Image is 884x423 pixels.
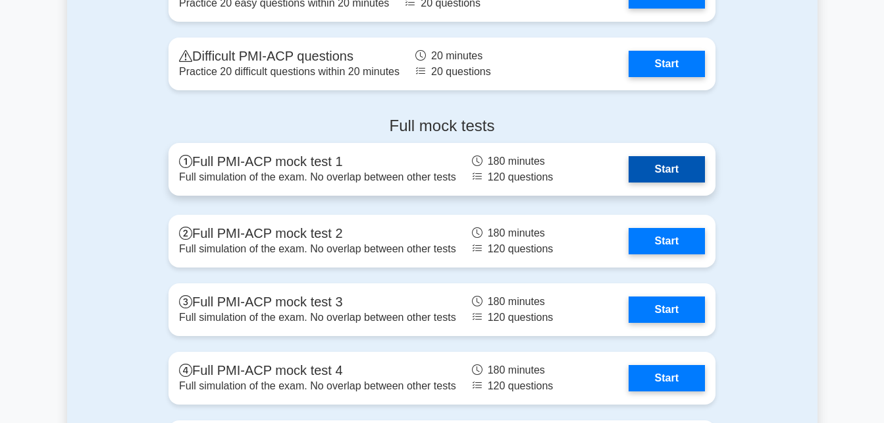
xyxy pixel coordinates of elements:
h4: Full mock tests [169,117,715,136]
a: Start [629,156,705,183]
a: Start [629,51,705,77]
a: Start [629,228,705,254]
a: Start [629,296,705,323]
a: Start [629,365,705,391]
